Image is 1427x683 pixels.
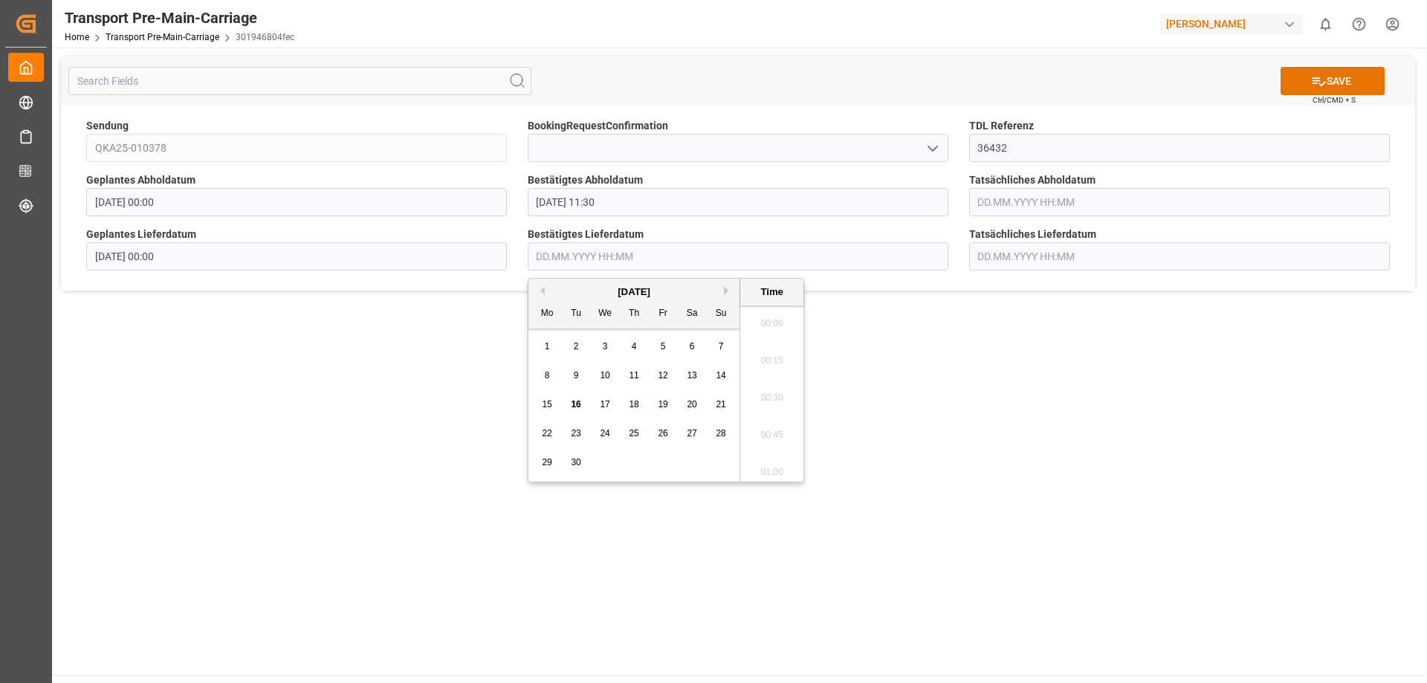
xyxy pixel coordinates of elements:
span: 16 [571,399,580,410]
div: Choose Thursday, September 18th, 2025 [625,395,644,414]
span: 7 [719,341,724,352]
span: Tatsächliches Lieferdatum [969,227,1096,242]
div: Transport Pre-Main-Carriage [65,7,294,29]
div: Choose Monday, September 29th, 2025 [538,453,557,472]
span: 28 [716,428,725,438]
span: Geplantes Lieferdatum [86,227,196,242]
input: DD.MM.YYYY HH:MM [528,242,948,271]
div: Choose Tuesday, September 16th, 2025 [567,395,586,414]
span: 25 [629,428,638,438]
div: Choose Sunday, September 14th, 2025 [712,366,731,385]
span: 12 [658,370,667,381]
span: 22 [542,428,551,438]
button: show 0 new notifications [1309,7,1342,41]
div: Choose Tuesday, September 23rd, 2025 [567,424,586,443]
div: Choose Sunday, September 21st, 2025 [712,395,731,414]
div: Choose Wednesday, September 3rd, 2025 [596,337,615,356]
span: 3 [603,341,608,352]
div: [DATE] [528,285,740,300]
input: DD.MM.YYYY HH:MM [86,242,507,271]
div: Choose Saturday, September 27th, 2025 [683,424,702,443]
a: Home [65,32,89,42]
input: DD.MM.YYYY HH:MM [528,188,948,216]
div: Su [712,305,731,323]
button: open menu [920,137,942,160]
button: Previous Month [536,286,545,295]
div: Th [625,305,644,323]
span: 23 [571,428,580,438]
span: TDL Referenz [969,118,1034,134]
span: 6 [690,341,695,352]
div: Tu [567,305,586,323]
button: SAVE [1281,67,1385,95]
div: Choose Friday, September 19th, 2025 [654,395,673,414]
div: Fr [654,305,673,323]
span: 9 [574,370,579,381]
span: 10 [600,370,609,381]
div: Choose Thursday, September 25th, 2025 [625,424,644,443]
div: Choose Saturday, September 13th, 2025 [683,366,702,385]
div: Choose Monday, September 22nd, 2025 [538,424,557,443]
div: Choose Friday, September 26th, 2025 [654,424,673,443]
input: DD.MM.YYYY HH:MM [969,188,1390,216]
input: DD.MM.YYYY HH:MM [86,188,507,216]
div: Choose Sunday, September 28th, 2025 [712,424,731,443]
div: We [596,305,615,323]
div: Choose Tuesday, September 9th, 2025 [567,366,586,385]
span: Ctrl/CMD + S [1313,94,1356,106]
span: 2 [574,341,579,352]
div: Choose Monday, September 8th, 2025 [538,366,557,385]
span: 27 [687,428,696,438]
button: Help Center [1342,7,1376,41]
div: Choose Thursday, September 11th, 2025 [625,366,644,385]
div: Choose Saturday, September 20th, 2025 [683,395,702,414]
div: Choose Wednesday, September 17th, 2025 [596,395,615,414]
span: 8 [545,370,550,381]
span: 5 [661,341,666,352]
div: Choose Sunday, September 7th, 2025 [712,337,731,356]
span: Tatsächliches Abholdatum [969,172,1096,188]
span: Sendung [86,118,129,134]
span: Bestätigtes Abholdatum [528,172,643,188]
span: 14 [716,370,725,381]
div: Choose Wednesday, September 10th, 2025 [596,366,615,385]
span: 29 [542,457,551,467]
div: Sa [683,305,702,323]
div: Choose Monday, September 15th, 2025 [538,395,557,414]
span: 4 [632,341,637,352]
span: 24 [600,428,609,438]
span: 13 [687,370,696,381]
div: Mo [538,305,557,323]
span: Bestätigtes Lieferdatum [528,227,644,242]
input: DD.MM.YYYY HH:MM [969,242,1390,271]
span: 11 [629,370,638,381]
span: 15 [542,399,551,410]
span: BookingRequestConfirmation [528,118,668,134]
button: [PERSON_NAME] [1160,10,1309,38]
div: Time [744,285,800,300]
div: Choose Tuesday, September 30th, 2025 [567,453,586,472]
div: Choose Friday, September 5th, 2025 [654,337,673,356]
div: Choose Friday, September 12th, 2025 [654,366,673,385]
span: 21 [716,399,725,410]
span: 1 [545,341,550,352]
div: [PERSON_NAME] [1160,13,1303,35]
a: Transport Pre-Main-Carriage [106,32,219,42]
span: 18 [629,399,638,410]
div: Choose Saturday, September 6th, 2025 [683,337,702,356]
span: 19 [658,399,667,410]
span: 26 [658,428,667,438]
span: Geplantes Abholdatum [86,172,195,188]
span: 17 [600,399,609,410]
div: Choose Tuesday, September 2nd, 2025 [567,337,586,356]
input: Search Fields [68,67,531,95]
span: 30 [571,457,580,467]
div: Choose Wednesday, September 24th, 2025 [596,424,615,443]
span: 20 [687,399,696,410]
div: month 2025-09 [533,332,736,477]
div: Choose Thursday, September 4th, 2025 [625,337,644,356]
button: Next Month [724,286,733,295]
div: Choose Monday, September 1st, 2025 [538,337,557,356]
